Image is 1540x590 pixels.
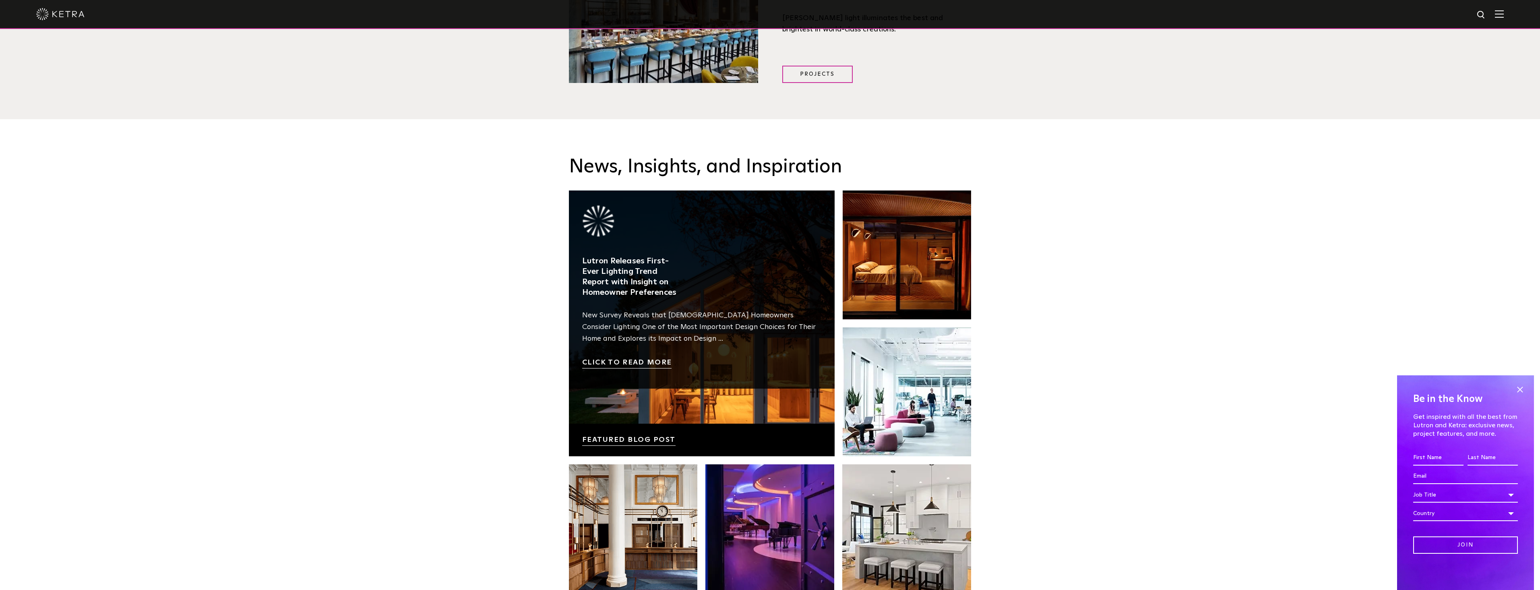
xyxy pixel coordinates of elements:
a: Projects [782,66,853,83]
div: Job Title [1413,487,1518,503]
input: Email [1413,469,1518,484]
div: Country [1413,506,1518,521]
input: Join [1413,536,1518,554]
h4: Be in the Know [1413,391,1518,407]
img: ketra-logo-2019-white [36,8,85,20]
p: Get inspired with all the best from Lutron and Ketra: exclusive news, project features, and more. [1413,413,1518,438]
h3: News, Insights, and Inspiration [569,155,972,179]
input: First Name [1413,450,1464,466]
img: search icon [1476,10,1486,20]
img: Hamburger%20Nav.svg [1495,10,1504,18]
input: Last Name [1468,450,1518,466]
